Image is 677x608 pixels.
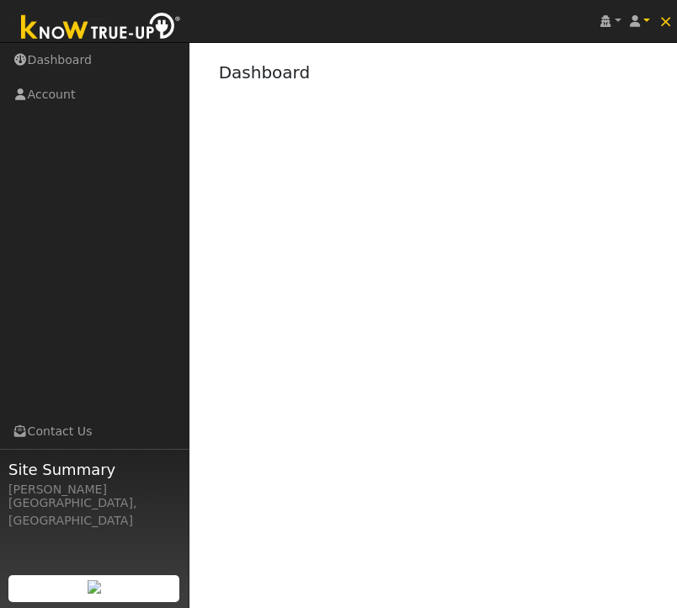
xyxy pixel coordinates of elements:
a: Dashboard [219,62,311,83]
span: × [658,11,673,31]
img: Know True-Up [13,9,189,47]
img: retrieve [88,580,101,594]
div: [GEOGRAPHIC_DATA], [GEOGRAPHIC_DATA] [8,494,180,530]
div: [PERSON_NAME] [8,481,180,499]
span: Site Summary [8,458,180,481]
